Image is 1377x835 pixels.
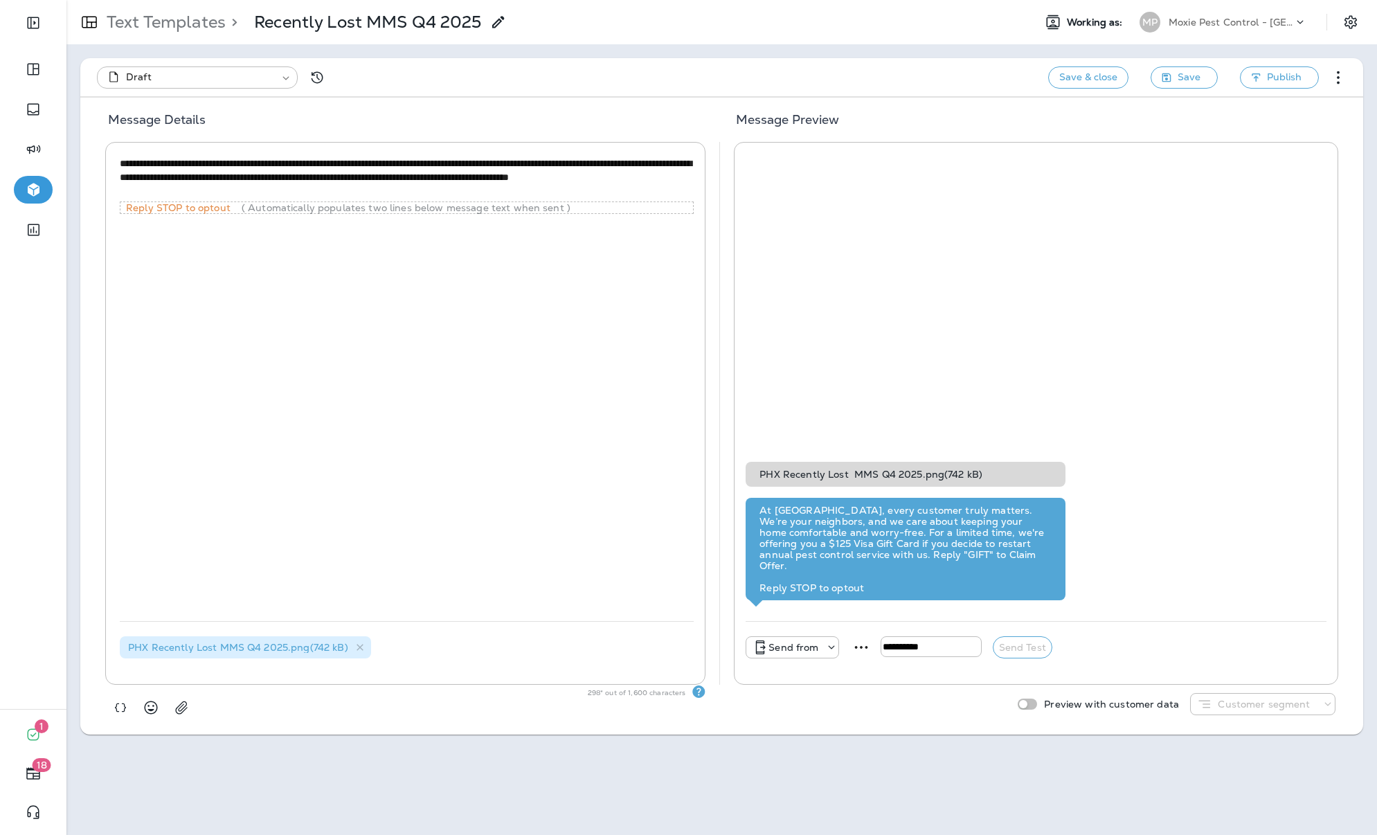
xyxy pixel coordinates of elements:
p: Text Templates [101,12,226,33]
button: Save & close [1048,66,1128,89]
span: Working as: [1067,17,1126,28]
span: 1 [35,719,48,733]
div: PHX Recently Lost MMS Q4 2025.png(742 kB) [120,636,371,658]
span: Publish [1267,69,1302,86]
p: > [226,12,237,33]
div: Text Segments Text messages are billed per segment. A single segment is typically 160 characters,... [692,685,705,699]
span: PHX Recently Lost MMS Q4 2025.png ( 742 kB ) [128,641,348,654]
p: Customer segment [1218,699,1310,710]
p: Recently Lost MMS Q4 2025 [254,12,482,33]
p: Moxie Pest Control - [GEOGRAPHIC_DATA] [1169,17,1293,28]
div: At [GEOGRAPHIC_DATA], every customer truly matters. We’re your neighbors, and we care about keepi... [759,505,1051,593]
div: PHX Recently Lost MMS Q4 2025.png ( 742 kB ) [746,462,1065,487]
span: Draft [126,70,152,84]
button: Save [1151,66,1218,89]
button: View Changelog [303,64,331,91]
span: 18 [33,758,51,772]
button: Settings [1338,10,1363,35]
button: Publish [1240,66,1319,89]
button: Expand Sidebar [14,9,53,37]
p: Send from [768,642,818,653]
p: Preview with customer data [1037,699,1179,710]
p: Reply STOP to optout [120,202,242,213]
p: ( Automatically populates two lines below message text when sent ) [242,202,570,213]
button: 18 [14,760,53,787]
span: Save [1178,69,1200,86]
p: 298 * out of 1,600 characters [588,688,692,699]
h5: Message Details [91,109,719,142]
button: 1 [14,721,53,748]
h5: Message Preview [719,109,1353,142]
div: MP [1140,12,1160,33]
